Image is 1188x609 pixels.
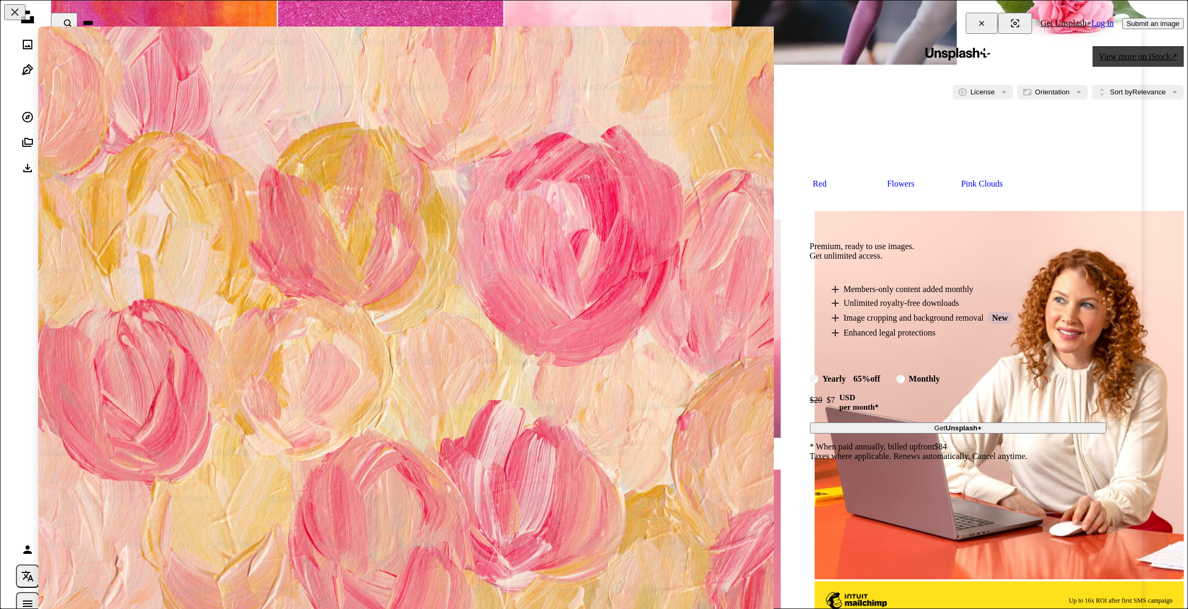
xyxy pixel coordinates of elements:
[823,374,846,384] div: yearly
[909,374,940,384] div: monthly
[831,298,1106,308] li: Unlimited royalty-free downloads
[810,442,1106,461] div: * When paid annually, billed upfront $84 Taxes where applicable. Renews automatically. Cancel any...
[840,393,879,402] span: USD
[810,422,1106,434] button: GetUnsplash+
[850,372,884,386] div: 65% off
[810,375,818,383] input: yearly65%off
[810,391,835,410] div: $7
[831,328,1106,338] li: Enhanced legal protections
[810,395,823,405] span: $20
[946,424,982,432] strong: Unsplash+
[988,312,1012,324] span: New
[831,285,1106,294] li: Members-only content added monthly
[810,242,1106,261] h2: Premium, ready to use images. Get unlimited access.
[831,312,1106,324] li: Image cropping and background removal
[896,375,905,383] input: monthly
[840,402,879,412] span: per month *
